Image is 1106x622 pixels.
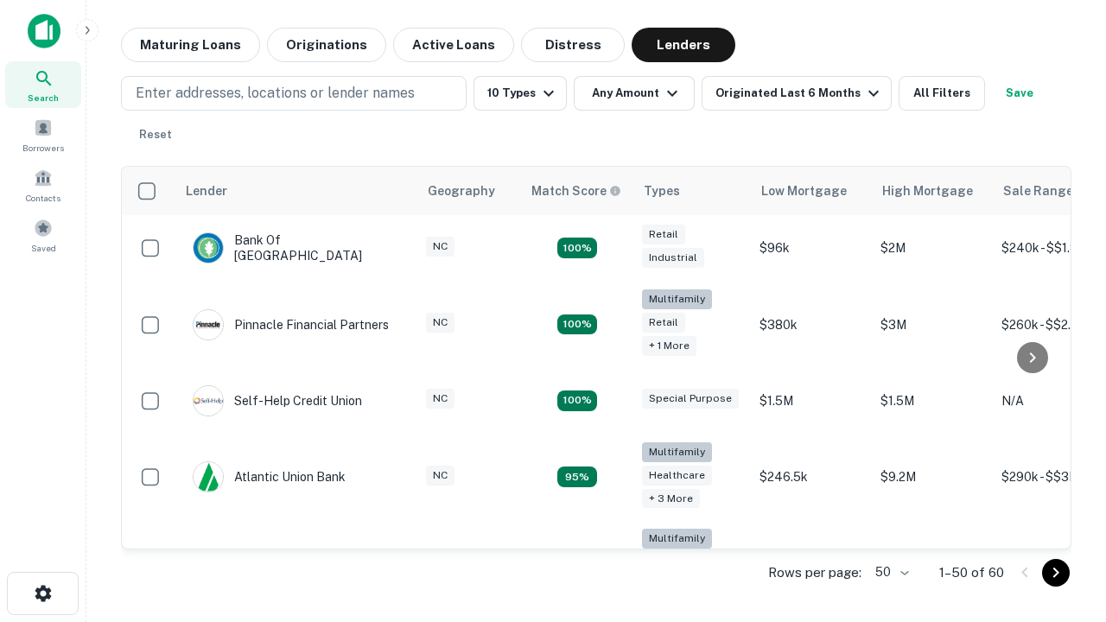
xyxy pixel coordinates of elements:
td: $3M [872,281,993,368]
div: Industrial [642,248,704,268]
div: Special Purpose [642,389,739,409]
div: Matching Properties: 17, hasApolloMatch: undefined [557,314,597,335]
div: Pinnacle Financial Partners [193,309,389,340]
div: Originated Last 6 Months [715,83,884,104]
div: Sale Range [1003,181,1073,201]
td: $380k [751,281,872,368]
div: Lender [186,181,227,201]
a: Search [5,61,81,108]
div: + 3 more [642,489,700,509]
button: Enter addresses, locations or lender names [121,76,467,111]
div: Matching Properties: 11, hasApolloMatch: undefined [557,390,597,411]
div: Multifamily [642,442,712,462]
h6: Match Score [531,181,618,200]
div: Atlantic Union Bank [193,461,346,492]
th: Types [633,167,751,215]
div: The Fidelity Bank [193,549,333,580]
button: 10 Types [474,76,567,111]
div: NC [426,389,454,409]
a: Contacts [5,162,81,208]
button: Maturing Loans [121,28,260,62]
a: Borrowers [5,111,81,158]
span: Borrowers [22,141,64,155]
button: All Filters [899,76,985,111]
p: 1–50 of 60 [939,562,1004,583]
img: capitalize-icon.png [28,14,60,48]
button: Save your search to get updates of matches that match your search criteria. [992,76,1047,111]
div: NC [426,466,454,486]
p: Rows per page: [768,562,861,583]
div: Matching Properties: 15, hasApolloMatch: undefined [557,238,597,258]
td: $2M [872,215,993,281]
button: Reset [128,117,183,152]
img: picture [194,462,223,492]
div: Types [644,181,680,201]
button: Active Loans [393,28,514,62]
td: $96k [751,215,872,281]
div: + 1 more [642,336,696,356]
div: Multifamily [642,289,712,309]
th: High Mortgage [872,167,993,215]
div: Geography [428,181,495,201]
div: Matching Properties: 9, hasApolloMatch: undefined [557,466,597,487]
div: NC [426,313,454,333]
p: Enter addresses, locations or lender names [136,83,415,104]
td: $1.5M [872,368,993,434]
a: Saved [5,212,81,258]
div: Low Mortgage [761,181,847,201]
th: Capitalize uses an advanced AI algorithm to match your search with the best lender. The match sco... [521,167,633,215]
td: $1.5M [751,368,872,434]
th: Geography [417,167,521,215]
img: picture [194,386,223,416]
th: Low Mortgage [751,167,872,215]
button: Distress [521,28,625,62]
button: Go to next page [1042,559,1070,587]
td: $3.2M [872,520,993,607]
div: Self-help Credit Union [193,385,362,416]
span: Saved [31,241,56,255]
div: Capitalize uses an advanced AI algorithm to match your search with the best lender. The match sco... [531,181,621,200]
img: picture [194,310,223,340]
div: Retail [642,225,685,244]
span: Search [28,91,59,105]
div: Multifamily [642,529,712,549]
button: Any Amount [574,76,695,111]
div: High Mortgage [882,181,973,201]
button: Originated Last 6 Months [702,76,892,111]
td: $246.5k [751,434,872,521]
div: 50 [868,560,912,585]
th: Lender [175,167,417,215]
td: $9.2M [872,434,993,521]
div: Retail [642,313,685,333]
div: NC [426,237,454,257]
img: picture [194,233,223,263]
td: $246k [751,520,872,607]
span: Contacts [26,191,60,205]
button: Originations [267,28,386,62]
div: Bank Of [GEOGRAPHIC_DATA] [193,232,400,263]
iframe: Chat Widget [1020,428,1106,511]
div: Healthcare [642,466,712,486]
button: Lenders [632,28,735,62]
